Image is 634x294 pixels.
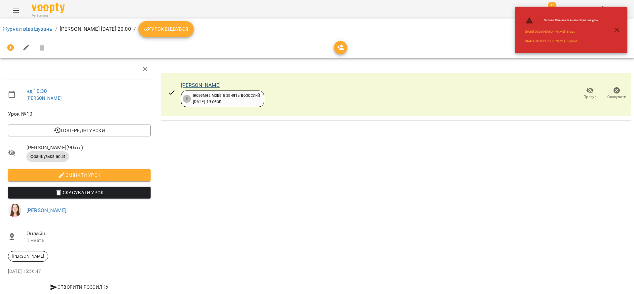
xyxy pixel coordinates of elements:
button: Menu [8,3,24,18]
button: Урок відбувся [138,21,194,37]
a: [PERSON_NAME] [26,95,62,101]
img: Voopty Logo [32,3,65,13]
span: Французька adult [26,154,69,160]
p: [PERSON_NAME] [DATE] 20:00 [60,25,131,33]
div: [PERSON_NAME] [8,251,48,262]
a: [DATE] 20:00 [PERSON_NAME], 5 клас [525,30,575,34]
p: Кімната [26,237,151,244]
button: Скасувати Урок [8,187,151,199]
span: Попередні уроки [13,127,145,134]
li: / [55,25,57,33]
span: For Business [32,14,65,18]
a: Журнал відвідувань [3,26,53,32]
a: [PERSON_NAME] [26,207,66,213]
a: нд , 10:30 [26,88,47,94]
a: [PERSON_NAME] [181,82,221,88]
nav: breadcrumb [3,21,631,37]
button: Створити розсилку [8,281,151,293]
span: Урок відбувся [144,25,189,33]
span: Онлайн [26,230,151,238]
span: Створити розсилку [11,283,148,291]
button: Змінити урок [8,169,151,181]
span: [PERSON_NAME] ( 90 хв. ) [26,144,151,152]
span: [PERSON_NAME] [8,253,48,259]
span: Урок №10 [8,110,151,118]
button: Скасувати [603,84,630,103]
a: [DATE] 20:00 [PERSON_NAME], 13 років [525,39,578,43]
span: Прогул [583,94,597,100]
p: [DATE] 15:56:47 [8,268,151,275]
img: 83b29030cd47969af3143de651fdf18c.jpg [8,204,21,217]
span: Змінити урок [13,171,145,179]
div: Іноземна мова 8 занять дорослий [DATE] - 19 серп [193,92,260,105]
button: Прогул [577,84,603,103]
li: Онлайн : Кімната зайнята під інший урок [520,14,604,27]
span: Скасувати Урок [13,189,145,197]
span: Скасувати [607,94,626,100]
li: / [134,25,136,33]
span: 33 [548,2,556,9]
div: 8 [183,95,191,103]
button: Попередні уроки [8,125,151,136]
